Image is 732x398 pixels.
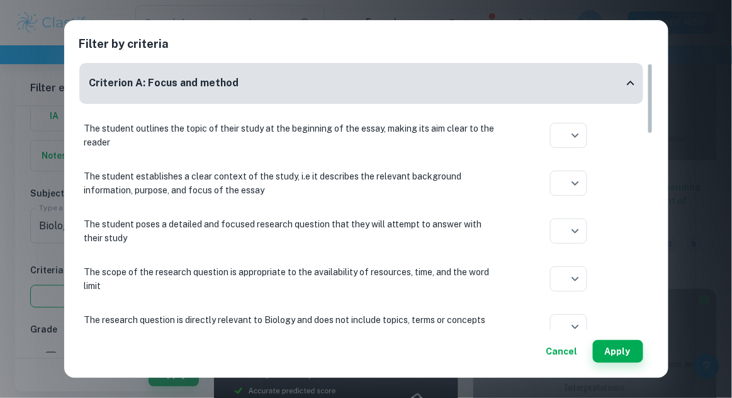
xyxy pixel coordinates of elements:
[79,35,653,63] h2: Filter by criteria
[79,63,643,104] div: Criterion A: Focus and method
[84,122,500,149] p: The student outlines the topic of their study at the beginning of the essay, making its aim clear...
[84,265,500,293] p: The scope of the research question is appropriate to the availability of resources, time, and the...
[84,313,500,341] p: The research question is directly relevant to Biology and does not include topics, terms or conce...
[89,76,239,91] h6: Criterion A: Focus and method
[593,340,643,363] button: Apply
[541,340,583,363] button: Cancel
[84,169,500,197] p: The student establishes a clear context of the study, i.e it describes the relevant background in...
[84,217,500,245] p: The student poses a detailed and focused research question that they will attempt to answer with ...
